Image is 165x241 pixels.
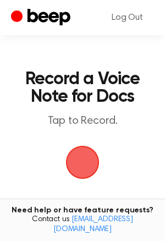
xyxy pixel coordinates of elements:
[20,114,145,128] p: Tap to Record.
[20,70,145,106] h1: Record a Voice Note for Docs
[101,4,154,31] a: Log Out
[11,7,73,29] a: Beep
[7,215,158,234] span: Contact us
[53,216,133,233] a: [EMAIL_ADDRESS][DOMAIN_NAME]
[66,146,99,179] img: Beep Logo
